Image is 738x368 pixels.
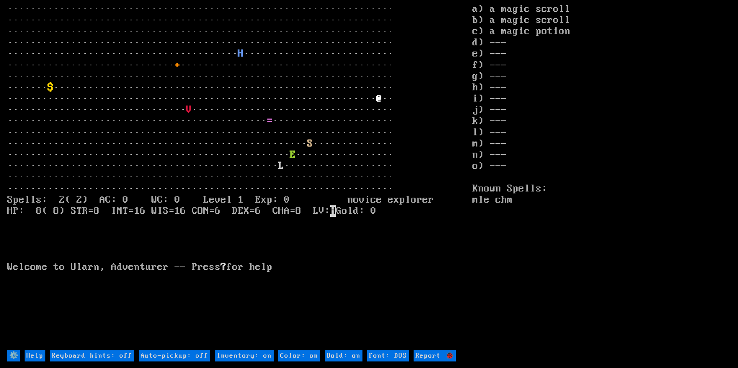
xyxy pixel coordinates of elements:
font: + [175,60,180,71]
input: Auto-pickup: off [139,350,210,361]
font: = [267,115,273,127]
input: Help [25,350,45,361]
font: L [278,160,284,172]
font: H [238,48,244,60]
font: S [307,138,313,150]
stats: a) a magic scroll b) a magic scroll c) a magic potion d) --- e) --- f) --- g) --- h) --- i) --- j... [472,4,731,350]
font: @ [376,93,382,105]
input: Keyboard hints: off [50,350,134,361]
font: E [290,149,296,161]
input: Font: DOS [367,350,409,361]
b: ? [221,261,226,273]
mark: H [330,205,336,217]
input: ⚙️ [7,350,20,361]
font: $ [48,82,53,93]
input: Color: on [278,350,320,361]
input: Inventory: on [215,350,274,361]
larn: ··································································· ·····························... [7,4,472,350]
input: Bold: on [325,350,362,361]
input: Report 🐞 [414,350,456,361]
font: V [186,104,192,116]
